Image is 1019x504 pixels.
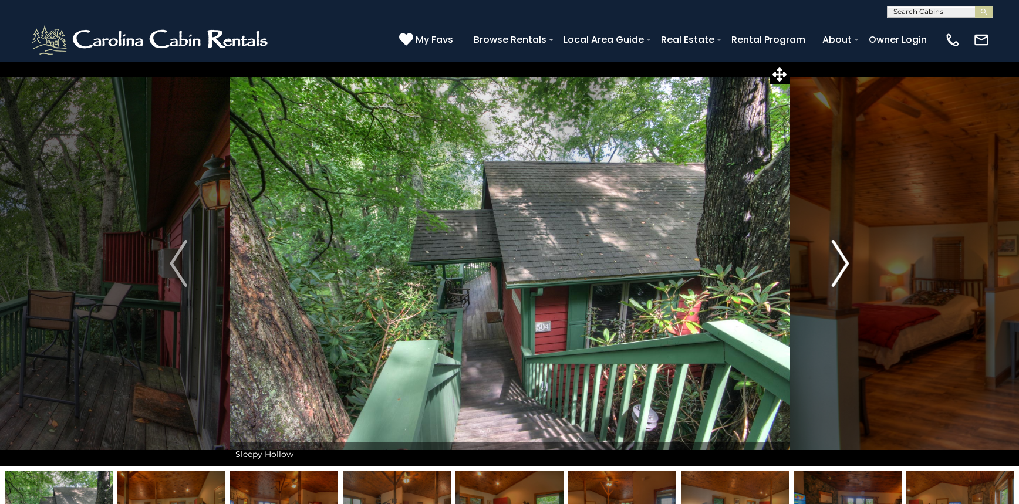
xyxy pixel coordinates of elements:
[655,29,720,50] a: Real Estate
[789,61,892,466] button: Next
[832,240,849,287] img: arrow
[127,61,230,466] button: Previous
[416,32,453,47] span: My Favs
[944,32,961,48] img: phone-regular-white.png
[170,240,187,287] img: arrow
[558,29,650,50] a: Local Area Guide
[973,32,990,48] img: mail-regular-white.png
[726,29,811,50] a: Rental Program
[399,32,456,48] a: My Favs
[468,29,552,50] a: Browse Rentals
[230,442,790,466] div: Sleepy Hollow
[863,29,933,50] a: Owner Login
[29,22,273,57] img: White-1-2.png
[816,29,858,50] a: About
